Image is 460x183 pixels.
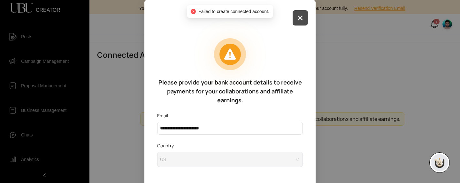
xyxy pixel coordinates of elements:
span: US [160,155,300,164]
label: Email [157,112,172,119]
label: Country [157,142,178,149]
span: Failed to create connected account. [198,8,269,15]
img: chatboticon-C4A3G2IU.png [433,156,446,169]
h5: Please provide your bank account details to receive payments for your collaborations and affiliat... [157,78,303,105]
span: close-circle [191,9,196,14]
